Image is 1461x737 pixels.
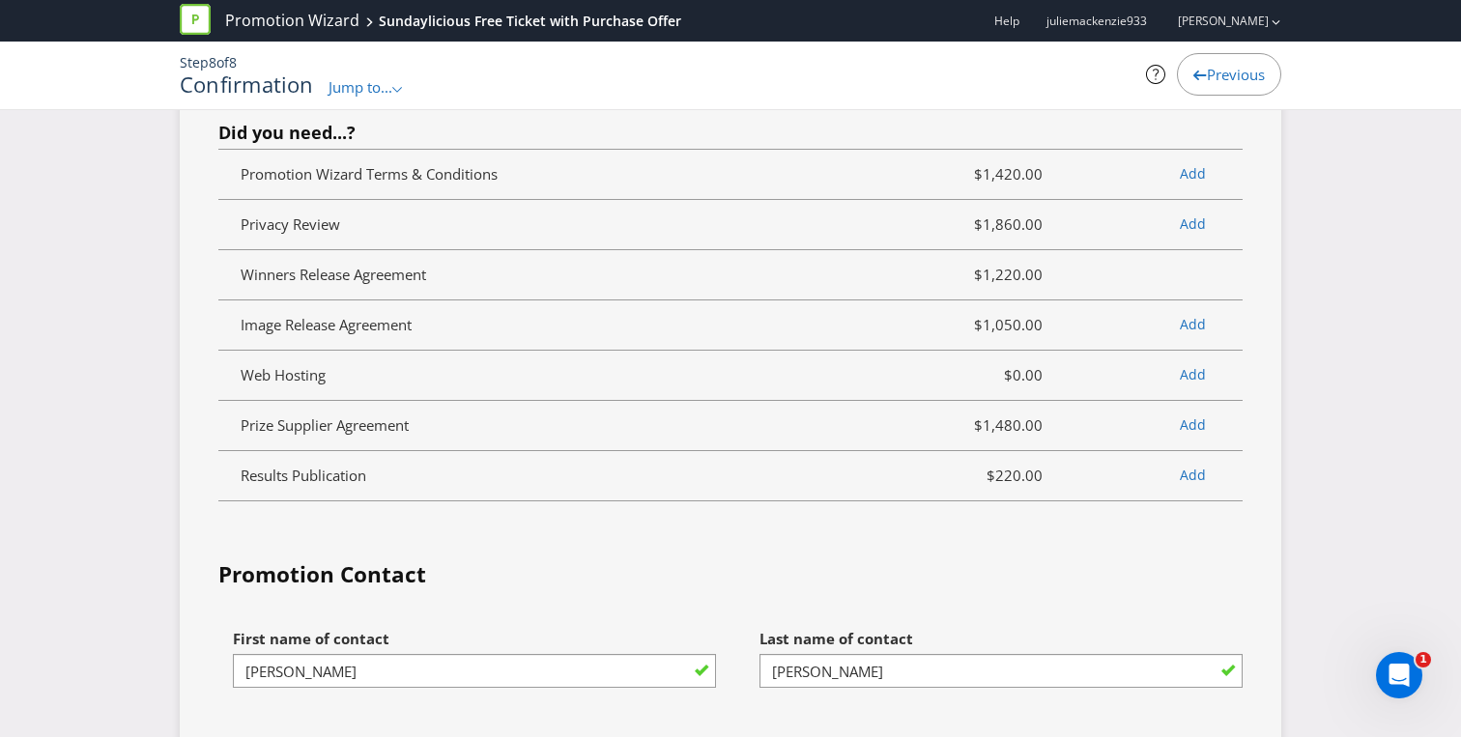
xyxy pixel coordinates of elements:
span: Privacy Review [241,214,340,234]
div: Sundaylicious Free Ticket with Purchase Offer [379,12,681,31]
span: Winners Release Agreement [241,265,426,284]
span: $220.00 [894,464,1057,487]
span: juliemackenzie933 [1046,13,1147,29]
span: $1,220.00 [894,263,1057,286]
span: $0.00 [894,363,1057,386]
h1: Confirmation [180,72,314,96]
span: Last name of contact [759,629,913,648]
a: Add [1180,466,1206,484]
iframe: Intercom live chat [1376,652,1422,698]
span: 8 [209,53,216,71]
span: of [216,53,229,71]
span: Promotion Wizard Terms & Conditions [241,164,498,184]
span: $1,050.00 [894,313,1057,336]
span: Step [180,53,209,71]
span: Jump to... [329,77,392,97]
a: [PERSON_NAME] [1159,13,1269,29]
a: Add [1180,214,1206,233]
span: 8 [229,53,237,71]
span: Results Publication [241,466,366,485]
span: Previous [1207,65,1265,84]
a: Help [994,13,1019,29]
span: First name of contact [233,629,389,648]
span: 1 [1416,652,1431,667]
span: $1,480.00 [894,413,1057,437]
a: Add [1180,365,1206,383]
a: Add [1180,315,1206,333]
span: Web Hosting [241,365,326,384]
a: Add [1180,164,1206,183]
a: Promotion Wizard [225,10,359,32]
legend: Promotion Contact [218,559,426,590]
span: Image Release Agreement [241,315,412,334]
span: $1,860.00 [894,213,1057,236]
span: Prize Supplier Agreement [241,415,409,435]
span: $1,420.00 [894,162,1057,185]
h4: Did you need...? [218,124,1243,143]
a: Add [1180,415,1206,434]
